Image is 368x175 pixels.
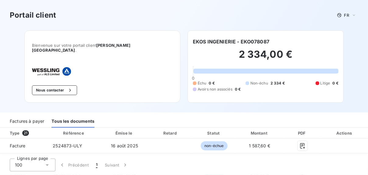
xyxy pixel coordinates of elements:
div: Actions [323,130,367,136]
span: Échu [198,81,207,86]
button: 1 [92,159,101,171]
span: Non-échu [250,81,268,86]
span: Facture [5,143,43,149]
div: Statut [194,130,234,136]
span: 2 334 € [271,81,285,86]
div: Montant [237,130,282,136]
span: 1 [96,162,97,168]
h2: 2 334,00 € [193,48,338,67]
span: FR [344,13,349,18]
span: 21 [22,130,29,136]
span: [PERSON_NAME] [GEOGRAPHIC_DATA] [32,43,130,53]
span: 0 € [209,81,215,86]
div: Émise le [102,130,147,136]
span: Bienvenue sur votre portail client . [32,43,173,53]
img: Company logo [32,67,71,76]
div: PDF [285,130,320,136]
h6: EKOS INGENIERIE - EKO078087 [193,38,269,45]
span: 100 [15,162,22,168]
button: Précédent [55,159,92,171]
div: Référence [63,131,84,136]
span: 16 août 2025 [111,143,138,148]
span: 0 € [235,87,241,92]
div: Type [6,130,47,136]
h3: Portail client [10,10,56,21]
button: Suivant [101,159,132,171]
span: Avoirs non associés [198,87,232,92]
span: 0 € [333,81,338,86]
span: 1 587,60 € [249,143,271,148]
span: 2524873-ULY [53,143,82,148]
div: Factures à payer [10,115,44,128]
button: Nous contacter [32,85,77,95]
span: Litige [320,81,330,86]
span: 0 [192,76,194,81]
div: Tous les documents [51,115,94,128]
span: non-échue [201,141,227,150]
div: Retard [150,130,191,136]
